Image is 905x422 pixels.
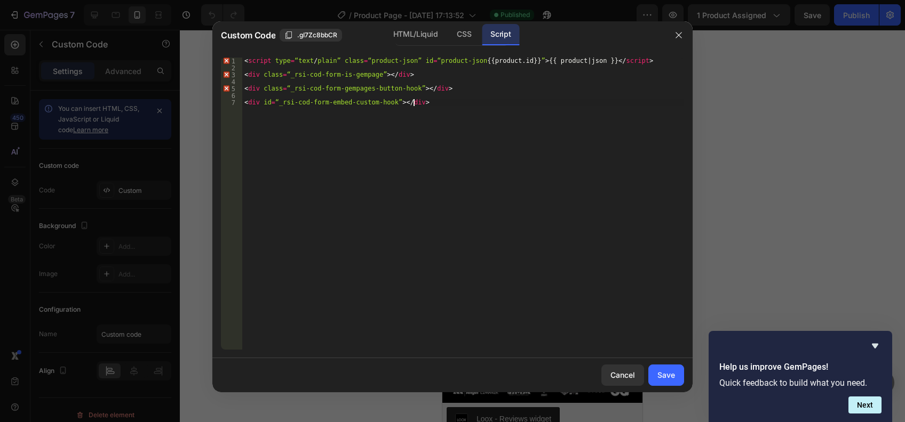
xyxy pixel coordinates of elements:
div: Drop element here [78,308,135,316]
span: .gI7Zc8bbCR [297,30,337,40]
img: loox.png [13,384,26,396]
div: Save [657,369,675,380]
button: Hide survey [869,339,882,352]
div: 1 [221,58,242,64]
h2: Help us improve GemPages! [719,361,882,374]
div: Script [482,24,519,45]
div: 2 [221,64,242,71]
div: 7 [221,99,242,106]
div: 6 [221,92,242,99]
button: Save [648,364,684,386]
p: Quick feedback to build what you need. [719,378,882,388]
div: 5 [221,85,242,92]
button: Next question [848,396,882,413]
div: HTML/Liquid [385,24,446,45]
span: Custom Code [221,29,275,42]
button: Cancel [601,364,644,386]
button: .gI7Zc8bbCR [280,29,342,42]
div: Help us improve GemPages! [719,339,882,413]
div: Cancel [610,369,635,380]
div: Custom Code [13,236,59,246]
div: Loox - Reviews widget [34,384,109,395]
div: 3 [221,71,242,78]
div: 4 [221,78,242,85]
div: CSS [448,24,480,45]
button: Loox - Reviews widget [4,377,117,403]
